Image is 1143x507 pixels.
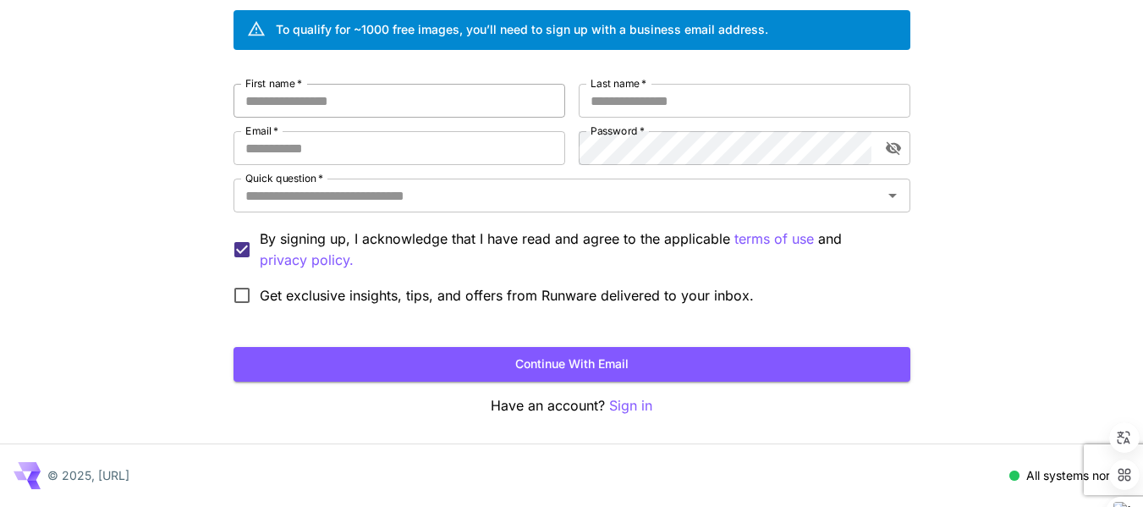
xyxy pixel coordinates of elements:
[234,347,910,382] button: Continue with email
[260,229,897,271] p: By signing up, I acknowledge that I have read and agree to the applicable and
[245,76,302,91] label: First name
[260,250,354,271] button: By signing up, I acknowledge that I have read and agree to the applicable terms of use and
[260,250,354,271] p: privacy policy.
[1026,466,1129,484] p: All systems normal
[260,285,754,306] span: Get exclusive insights, tips, and offers from Runware delivered to your inbox.
[878,133,909,163] button: toggle password visibility
[245,124,278,138] label: Email
[591,76,646,91] label: Last name
[881,184,904,207] button: Open
[609,395,652,416] button: Sign in
[734,229,814,250] p: terms of use
[47,466,129,484] p: © 2025, [URL]
[591,124,645,138] label: Password
[734,229,814,250] button: By signing up, I acknowledge that I have read and agree to the applicable and privacy policy.
[245,171,323,185] label: Quick question
[234,395,910,416] p: Have an account?
[276,20,768,38] div: To qualify for ~1000 free images, you’ll need to sign up with a business email address.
